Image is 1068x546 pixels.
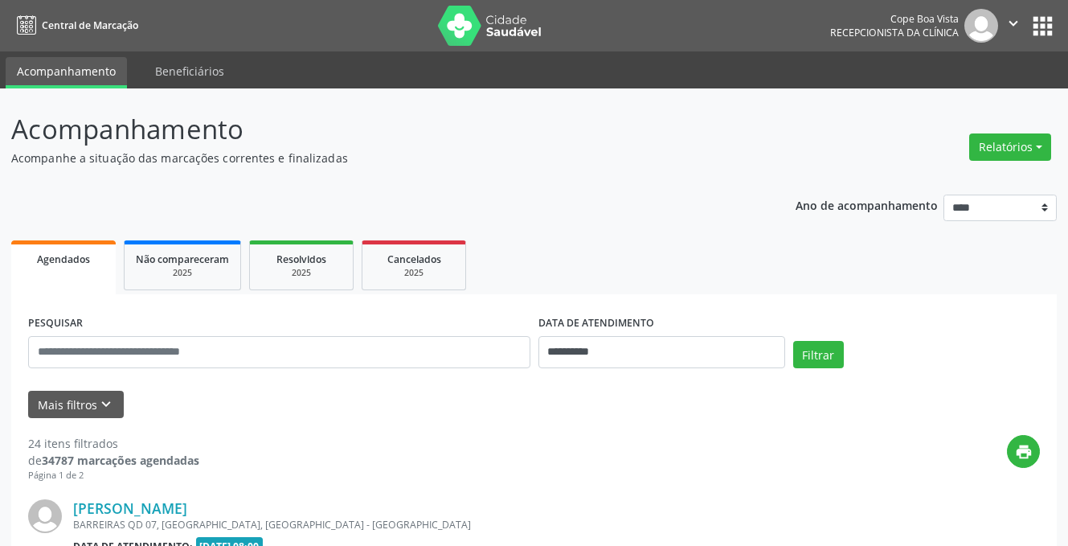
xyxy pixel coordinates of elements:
[998,9,1029,43] button: 
[28,311,83,336] label: PESQUISAR
[28,391,124,419] button: Mais filtroskeyboard_arrow_down
[42,453,199,468] strong: 34787 marcações agendadas
[261,267,342,279] div: 2025
[276,252,326,266] span: Resolvidos
[28,435,199,452] div: 24 itens filtrados
[37,252,90,266] span: Agendados
[73,499,187,517] a: [PERSON_NAME]
[538,311,654,336] label: DATA DE ATENDIMENTO
[374,267,454,279] div: 2025
[42,18,138,32] span: Central de Marcação
[28,469,199,482] div: Página 1 de 2
[969,133,1051,161] button: Relatórios
[1005,14,1022,32] i: 
[136,267,229,279] div: 2025
[830,26,959,39] span: Recepcionista da clínica
[11,150,743,166] p: Acompanhe a situação das marcações correntes e finalizadas
[97,396,115,413] i: keyboard_arrow_down
[1015,443,1033,461] i: print
[964,9,998,43] img: img
[1007,435,1040,468] button: print
[73,518,799,532] div: BARREIRAS QD 07, [GEOGRAPHIC_DATA], [GEOGRAPHIC_DATA] - [GEOGRAPHIC_DATA]
[11,12,138,39] a: Central de Marcação
[387,252,441,266] span: Cancelados
[1029,12,1057,40] button: apps
[144,57,235,85] a: Beneficiários
[830,12,959,26] div: Cope Boa Vista
[136,252,229,266] span: Não compareceram
[28,452,199,469] div: de
[11,109,743,150] p: Acompanhamento
[793,341,844,368] button: Filtrar
[6,57,127,88] a: Acompanhamento
[796,195,938,215] p: Ano de acompanhamento
[28,499,62,533] img: img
